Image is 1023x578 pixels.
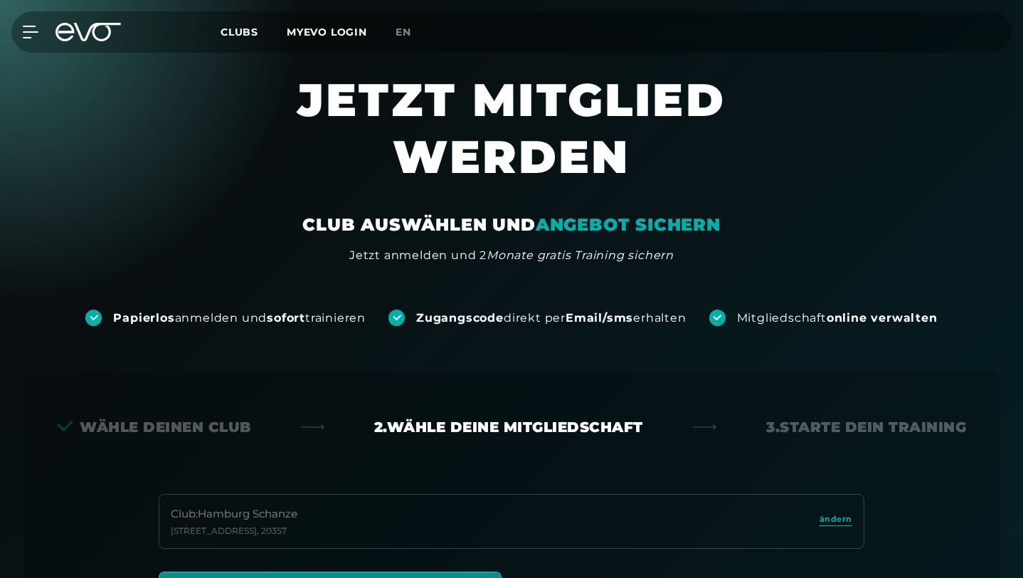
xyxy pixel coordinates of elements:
[416,310,686,326] div: direkt per erhalten
[396,24,428,41] a: en
[113,311,174,325] strong: Papierlos
[171,506,297,522] div: Club : Hamburg Schanze
[302,214,720,236] div: CLUB AUSWÄHLEN UND
[374,417,643,437] div: 2. Wähle deine Mitgliedschaft
[737,310,938,326] div: Mitgliedschaft
[487,248,674,262] em: Monate gratis Training sichern
[221,25,287,38] a: Clubs
[820,513,852,525] span: ändern
[536,214,721,235] em: ANGEBOT SICHERN
[416,311,504,325] strong: Zugangscode
[267,311,305,325] strong: sofort
[171,525,297,537] div: [STREET_ADDRESS] , 20357
[221,26,258,38] span: Clubs
[396,26,411,38] span: en
[184,71,839,214] h1: JETZT MITGLIED WERDEN
[566,311,633,325] strong: Email/sms
[57,417,251,437] div: Wähle deinen Club
[766,417,966,437] div: 3. Starte dein Training
[827,311,938,325] strong: online verwalten
[349,247,674,264] div: Jetzt anmelden und 2
[287,26,367,38] a: MYEVO LOGIN
[820,513,852,530] a: ändern
[113,310,366,326] div: anmelden und trainieren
